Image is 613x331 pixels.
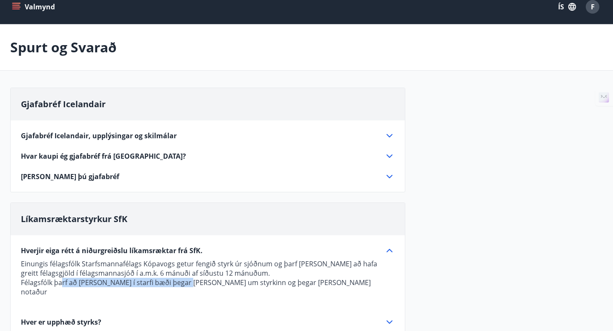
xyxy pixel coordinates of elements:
[21,172,119,181] span: [PERSON_NAME] þú gjafabréf
[21,151,186,161] span: Hvar kaupi ég gjafabréf frá [GEOGRAPHIC_DATA]?
[21,256,395,307] div: Hverjir eiga rétt á niðurgreiðslu líkamsræktar frá SfK.
[21,131,395,141] div: Gjafabréf Icelandair, upplýsingar og skilmálar
[21,278,395,297] p: Félagsfólk þarf að [PERSON_NAME] í starfi bæði þegar [PERSON_NAME] um styrkinn og þegar [PERSON_N...
[10,38,117,57] p: Spurt og Svarað
[21,259,395,278] p: Einungis félagsfólk Starfsmannafélags Kópavogs getur fengið styrk úr sjóðnum og þarf [PERSON_NAME...
[21,317,395,327] div: Hver er upphæð styrks?
[21,98,106,110] span: Gjafabréf Icelandair
[591,2,595,11] span: F
[21,245,395,256] div: Hverjir eiga rétt á niðurgreiðslu líkamsræktar frá SfK.
[21,213,127,225] span: Líkamsræktarstyrkur SfK
[21,246,203,255] span: Hverjir eiga rétt á niðurgreiðslu líkamsræktar frá SfK.
[21,151,395,161] div: Hvar kaupi ég gjafabréf frá [GEOGRAPHIC_DATA]?
[21,317,101,327] span: Hver er upphæð styrks?
[21,131,177,140] span: Gjafabréf Icelandair, upplýsingar og skilmálar
[21,171,395,182] div: [PERSON_NAME] þú gjafabréf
